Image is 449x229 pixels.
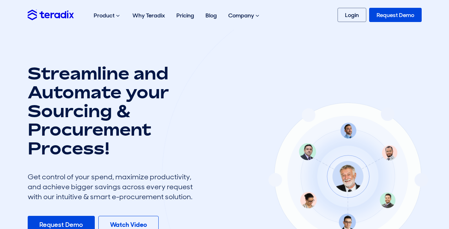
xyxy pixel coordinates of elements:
a: Request Demo [369,8,422,22]
div: Company [223,4,266,27]
div: Get control of your spend, maximize productivity, and achieve bigger savings across every request... [28,172,198,202]
a: Login [338,8,366,22]
img: Teradix logo [28,10,74,20]
b: Watch Video [110,220,147,229]
h1: Streamline and Automate your Sourcing & Procurement Process! [28,64,198,158]
a: Blog [200,4,223,27]
div: Product [88,4,127,27]
a: Why Teradix [127,4,171,27]
a: Pricing [171,4,200,27]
